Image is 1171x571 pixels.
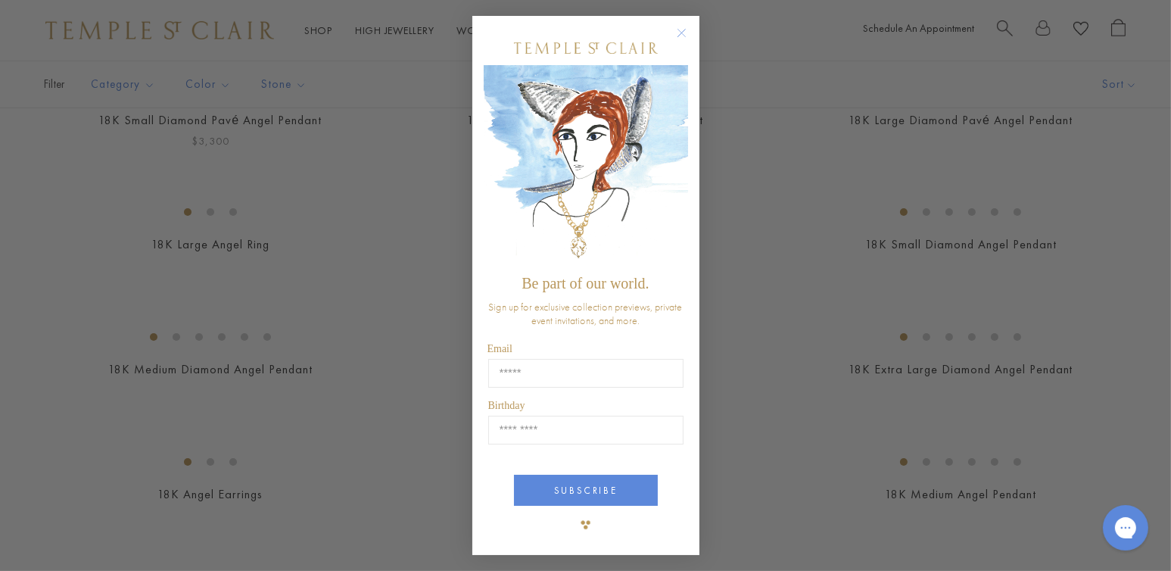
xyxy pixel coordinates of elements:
[1095,500,1156,556] iframe: Gorgias live chat messenger
[489,300,683,327] span: Sign up for exclusive collection previews, private event invitations, and more.
[680,31,699,50] button: Close dialog
[484,65,688,267] img: c4a9eb12-d91a-4d4a-8ee0-386386f4f338.jpeg
[571,510,601,540] img: TSC
[488,400,525,411] span: Birthday
[514,42,658,54] img: Temple St. Clair
[522,275,649,292] span: Be part of our world.
[514,475,658,506] button: SUBSCRIBE
[487,343,512,354] span: Email
[488,359,684,388] input: Email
